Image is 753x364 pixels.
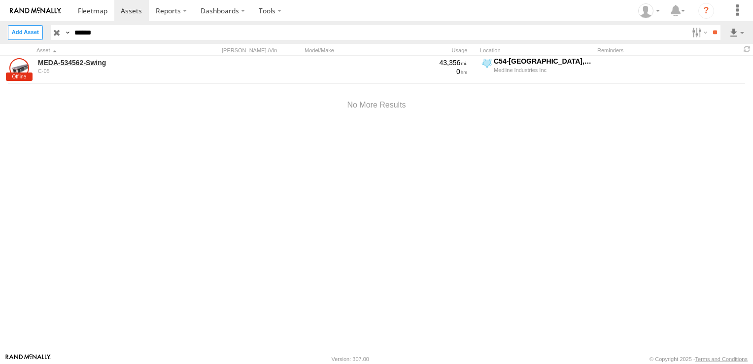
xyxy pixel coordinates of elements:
label: Search Filter Options [688,25,709,39]
a: View Asset Details [9,58,29,78]
div: Click to Sort [36,47,174,54]
div: Medline Industries Inc [494,67,592,73]
a: Terms and Conditions [695,356,748,362]
label: Create New Asset [8,25,43,39]
a: MEDA-534562-Swing [38,58,173,67]
i: ? [698,3,714,19]
div: 0 [399,67,468,76]
img: rand-logo.svg [10,7,61,14]
div: Version: 307.00 [332,356,369,362]
div: [PERSON_NAME]./Vin [222,47,301,54]
label: Export results as... [728,25,745,39]
label: Search Query [63,25,71,39]
span: Refresh [741,45,753,54]
div: Model/Make [305,47,393,54]
a: Visit our Website [5,354,51,364]
div: undefined [38,68,173,74]
div: Jennifer Albro [635,3,663,18]
div: Location [480,47,593,54]
div: C54-[GEOGRAPHIC_DATA], [GEOGRAPHIC_DATA] [494,57,592,66]
div: 43,356 [399,58,468,67]
div: © Copyright 2025 - [650,356,748,362]
div: Reminders [597,47,673,54]
label: Click to View Current Location [480,57,593,83]
div: Usage [397,47,476,54]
